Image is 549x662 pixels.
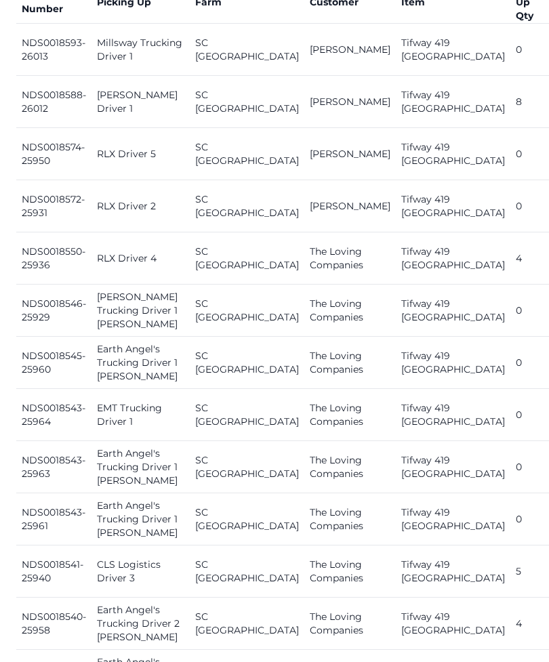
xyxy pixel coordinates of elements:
td: Earth Angel's Trucking Driver 1 [PERSON_NAME] [91,442,190,494]
td: Tifway 419 [GEOGRAPHIC_DATA] [396,24,510,77]
td: The Loving Companies [304,285,396,337]
td: Tifway 419 [GEOGRAPHIC_DATA] [396,129,510,181]
td: Tifway 419 [GEOGRAPHIC_DATA] [396,285,510,337]
td: NDS0018543-25961 [16,494,91,546]
td: SC [GEOGRAPHIC_DATA] [190,442,304,494]
td: [PERSON_NAME] [304,181,396,233]
td: SC [GEOGRAPHIC_DATA] [190,233,304,285]
td: RLX Driver 4 [91,233,190,285]
td: SC [GEOGRAPHIC_DATA] [190,181,304,233]
td: EMT Trucking Driver 1 [91,390,190,442]
td: NDS0018543-25964 [16,390,91,442]
td: [PERSON_NAME] [304,24,396,77]
td: SC [GEOGRAPHIC_DATA] [190,598,304,650]
td: NDS0018546-25929 [16,285,91,337]
td: SC [GEOGRAPHIC_DATA] [190,24,304,77]
td: Millsway Trucking Driver 1 [91,24,190,77]
td: Tifway 419 [GEOGRAPHIC_DATA] [396,546,510,598]
td: The Loving Companies [304,494,396,546]
td: NDS0018574-25950 [16,129,91,181]
td: CLS Logistics Driver 3 [91,546,190,598]
td: NDS0018588-26012 [16,77,91,129]
td: The Loving Companies [304,337,396,390]
td: NDS0018572-25931 [16,181,91,233]
td: NDS0018550-25936 [16,233,91,285]
td: Tifway 419 [GEOGRAPHIC_DATA] [396,181,510,233]
td: Earth Angel's Trucking Driver 1 [PERSON_NAME] [91,337,190,390]
td: Earth Angel's Trucking Driver 1 [PERSON_NAME] [91,494,190,546]
td: The Loving Companies [304,233,396,285]
td: NDS0018541-25940 [16,546,91,598]
td: Tifway 419 [GEOGRAPHIC_DATA] [396,233,510,285]
td: Tifway 419 [GEOGRAPHIC_DATA] [396,494,510,546]
td: [PERSON_NAME] Trucking Driver 1 [PERSON_NAME] [91,285,190,337]
td: SC [GEOGRAPHIC_DATA] [190,77,304,129]
td: Earth Angel's Trucking Driver 2 [PERSON_NAME] [91,598,190,650]
td: Tifway 419 [GEOGRAPHIC_DATA] [396,77,510,129]
td: NDS0018593-26013 [16,24,91,77]
td: NDS0018545-25960 [16,337,91,390]
td: The Loving Companies [304,546,396,598]
td: The Loving Companies [304,390,396,442]
td: SC [GEOGRAPHIC_DATA] [190,285,304,337]
td: Tifway 419 [GEOGRAPHIC_DATA] [396,598,510,650]
td: NDS0018543-25963 [16,442,91,494]
td: SC [GEOGRAPHIC_DATA] [190,546,304,598]
td: The Loving Companies [304,442,396,494]
td: [PERSON_NAME] [304,77,396,129]
td: NDS0018540-25958 [16,598,91,650]
td: RLX Driver 5 [91,129,190,181]
td: Tifway 419 [GEOGRAPHIC_DATA] [396,442,510,494]
td: SC [GEOGRAPHIC_DATA] [190,337,304,390]
td: SC [GEOGRAPHIC_DATA] [190,494,304,546]
td: The Loving Companies [304,598,396,650]
td: [PERSON_NAME] Driver 1 [91,77,190,129]
td: [PERSON_NAME] [304,129,396,181]
td: Tifway 419 [GEOGRAPHIC_DATA] [396,337,510,390]
td: RLX Driver 2 [91,181,190,233]
td: SC [GEOGRAPHIC_DATA] [190,129,304,181]
td: Tifway 419 [GEOGRAPHIC_DATA] [396,390,510,442]
td: SC [GEOGRAPHIC_DATA] [190,390,304,442]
